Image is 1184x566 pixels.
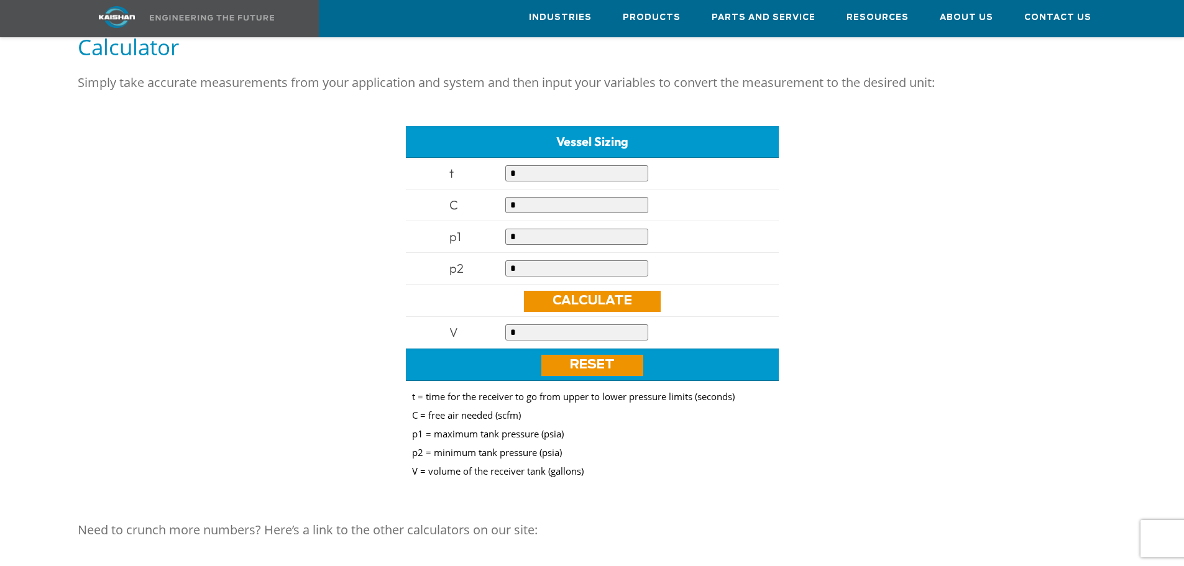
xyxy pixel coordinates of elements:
a: Resources [847,1,909,34]
span: p2 [449,260,464,276]
span: About Us [940,11,993,25]
img: Engineering the future [150,15,274,21]
a: Products [623,1,681,34]
span: C [449,197,458,212]
img: kaishan logo [70,6,163,28]
a: Industries [529,1,592,34]
span: Contact Us [1024,11,1091,25]
p: Simply take accurate measurements from your application and system and then input your variables ... [78,70,1107,95]
span: Products [623,11,681,25]
span: p1 [449,229,461,244]
span: Resources [847,11,909,25]
a: Reset [541,355,643,376]
p: Need to crunch more numbers? Here’s a link to the other calculators on our site: [78,518,1107,542]
span: t [449,165,454,181]
a: Calculate [524,291,661,312]
p: t = time for the receiver to go from upper to lower pressure limits (seconds) C = free air needed... [412,387,773,480]
span: Vessel Sizing [556,134,628,149]
a: About Us [940,1,993,34]
a: Parts and Service [712,1,815,34]
a: Contact Us [1024,1,1091,34]
h5: Calculator [78,33,1107,61]
span: Parts and Service [712,11,815,25]
span: V [449,324,458,340]
span: Industries [529,11,592,25]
